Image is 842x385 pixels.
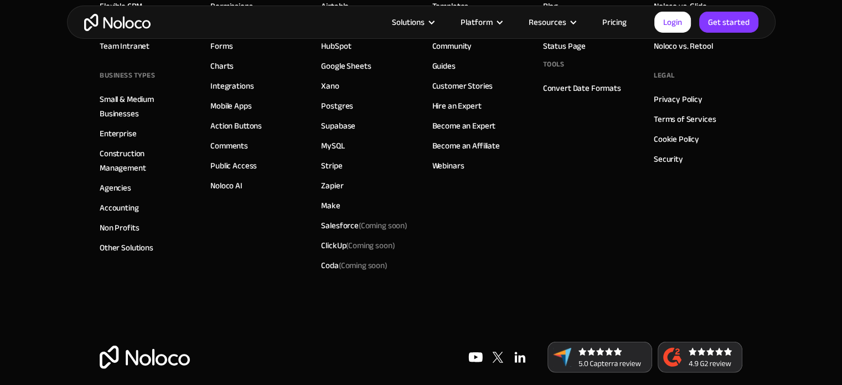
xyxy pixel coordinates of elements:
[84,14,151,31] a: home
[321,79,339,93] a: Xano
[346,238,395,253] span: (Coming soon)
[447,15,515,29] div: Platform
[321,59,371,73] a: Google Sheets
[321,258,387,273] div: Coda
[321,99,353,113] a: Postgres
[392,15,425,29] div: Solutions
[432,119,496,133] a: Become an Expert
[210,158,257,173] a: Public Access
[210,138,248,153] a: Comments
[432,99,482,113] a: Hire an Expert
[432,79,493,93] a: Customer Stories
[100,240,153,255] a: Other Solutions
[210,79,254,93] a: Integrations
[654,132,699,146] a: Cookie Policy
[461,15,493,29] div: Platform
[100,92,188,121] a: Small & Medium Businesses
[378,15,447,29] div: Solutions
[321,138,344,153] a: MySQL
[100,39,149,53] a: Team Intranet
[339,258,388,273] span: (Coming soon)
[515,15,588,29] div: Resources
[100,181,131,195] a: Agencies
[543,81,621,95] a: Convert Date Formats
[529,15,566,29] div: Resources
[321,218,407,233] div: Salesforce
[654,92,702,106] a: Privacy Policy
[432,138,500,153] a: Become an Affiliate
[321,39,351,53] a: HubSpot
[210,99,251,113] a: Mobile Apps
[588,15,640,29] a: Pricing
[100,220,139,235] a: Non Profits
[359,218,407,233] span: (Coming soon)
[100,146,188,175] a: Construction Management
[210,119,262,133] a: Action Buttons
[321,238,395,253] div: ClickUp
[543,39,586,53] a: Status Page
[654,152,683,166] a: Security
[654,112,716,126] a: Terms of Services
[543,56,565,73] div: Tools
[654,67,675,84] div: Legal
[321,119,355,133] a: Supabase
[432,158,464,173] a: Webinars
[210,59,234,73] a: Charts
[100,201,139,215] a: Accounting
[321,198,340,213] a: Make
[321,178,343,193] a: Zapier
[432,59,456,73] a: Guides
[100,67,155,84] div: BUSINESS TYPES
[210,178,242,193] a: Noloco AI
[100,126,137,141] a: Enterprise
[210,39,233,53] a: Forms
[654,39,712,53] a: Noloco vs. Retool
[699,12,758,33] a: Get started
[321,158,342,173] a: Stripe
[432,39,472,53] a: Community
[654,12,691,33] a: Login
